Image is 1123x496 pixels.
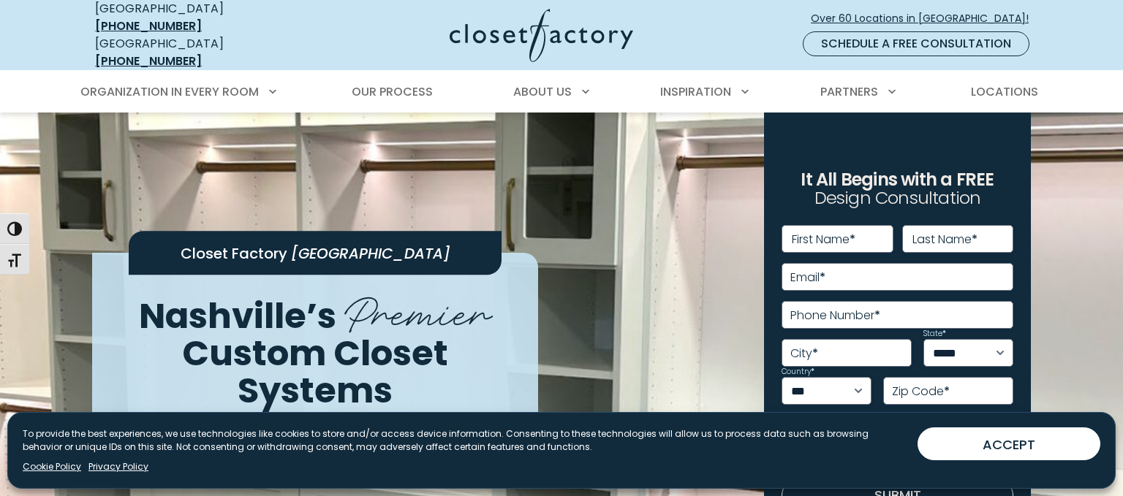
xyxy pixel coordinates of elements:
[820,83,878,100] span: Partners
[139,291,336,340] span: Nashville’s
[912,234,978,245] label: Last Name
[95,35,307,70] div: [GEOGRAPHIC_DATA]
[790,348,818,359] label: City
[918,427,1100,460] button: ACCEPT
[803,31,1029,56] a: Schedule a Free Consultation
[782,368,814,375] label: Country
[792,234,855,245] label: First Name
[291,243,450,264] span: [GEOGRAPHIC_DATA]
[95,18,202,34] a: [PHONE_NUMBER]
[182,329,448,415] span: Custom Closet Systems
[88,460,148,473] a: Privacy Policy
[450,9,633,62] img: Closet Factory Logo
[95,53,202,69] a: [PHONE_NUMBER]
[790,310,880,321] label: Phone Number
[790,272,825,283] label: Email
[70,72,1053,112] nav: Primary Menu
[23,460,81,473] a: Cookie Policy
[814,186,981,210] span: Design Consultation
[892,386,950,397] label: Zip Code
[352,83,433,100] span: Our Process
[923,330,946,337] label: State
[513,83,572,100] span: About Us
[660,83,731,100] span: Inspiration
[810,6,1041,31] a: Over 60 Locations in [GEOGRAPHIC_DATA]!
[801,167,994,191] span: It All Begins with a FREE
[811,11,1040,26] span: Over 60 Locations in [GEOGRAPHIC_DATA]!
[181,243,287,264] span: Closet Factory
[344,276,491,343] span: Premier
[80,83,259,100] span: Organization in Every Room
[23,427,906,454] p: To provide the best experiences, we use technologies like cookies to store and/or access device i...
[971,83,1038,100] span: Locations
